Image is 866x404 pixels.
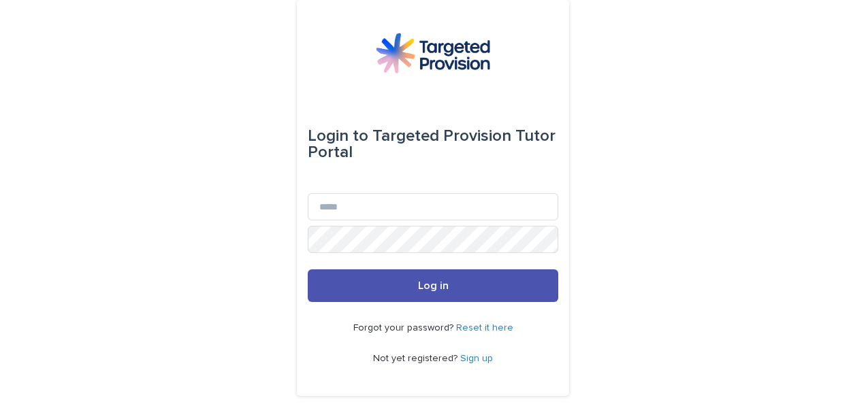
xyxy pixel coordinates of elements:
button: Log in [308,269,558,302]
div: Targeted Provision Tutor Portal [308,117,558,171]
a: Sign up [460,354,493,363]
span: Login to [308,128,368,144]
a: Reset it here [456,323,513,333]
span: Not yet registered? [373,354,460,363]
img: M5nRWzHhSzIhMunXDL62 [376,33,490,73]
span: Forgot your password? [353,323,456,333]
span: Log in [418,280,449,291]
